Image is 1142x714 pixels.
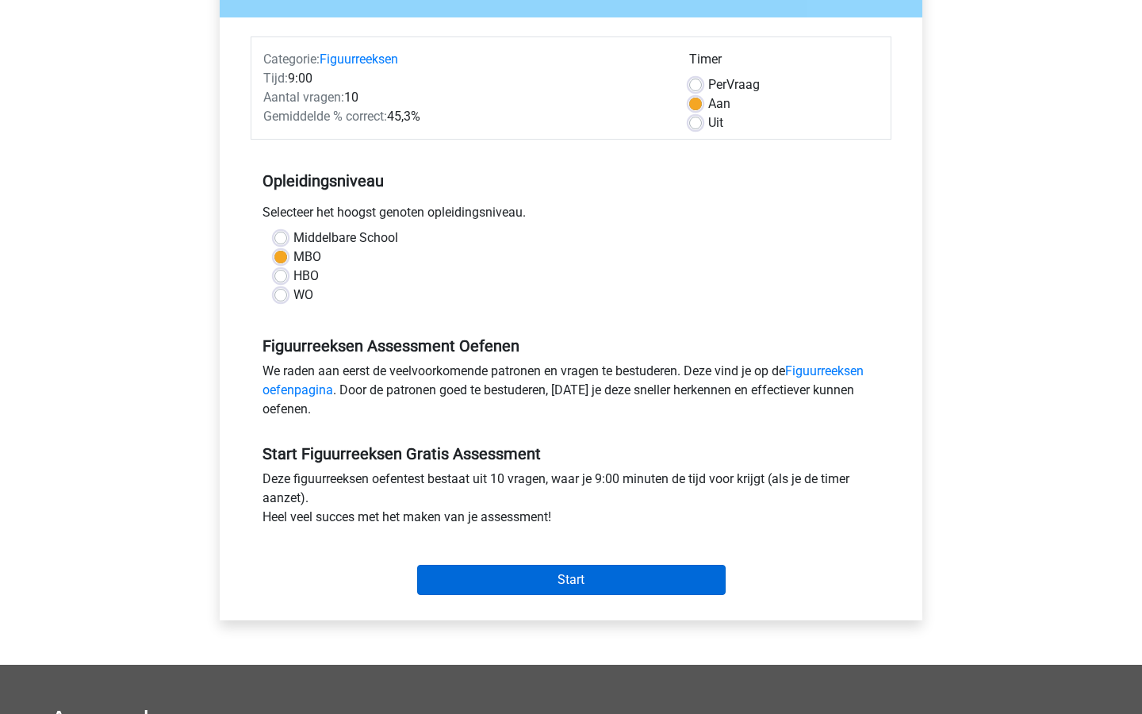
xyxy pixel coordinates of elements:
div: 45,3% [251,107,677,126]
h5: Opleidingsniveau [263,165,879,197]
div: 9:00 [251,69,677,88]
label: Middelbare School [293,228,398,248]
input: Start [417,565,726,595]
h5: Start Figuurreeksen Gratis Assessment [263,444,879,463]
span: Per [708,77,726,92]
span: Tijd: [263,71,288,86]
label: Uit [708,113,723,132]
div: We raden aan eerst de veelvoorkomende patronen en vragen te bestuderen. Deze vind je op de . Door... [251,362,891,425]
label: WO [293,286,313,305]
span: Gemiddelde % correct: [263,109,387,124]
span: Categorie: [263,52,320,67]
label: HBO [293,267,319,286]
label: MBO [293,248,321,267]
div: Timer [689,50,879,75]
a: Figuurreeksen [320,52,398,67]
label: Aan [708,94,730,113]
label: Vraag [708,75,760,94]
h5: Figuurreeksen Assessment Oefenen [263,336,879,355]
div: Deze figuurreeksen oefentest bestaat uit 10 vragen, waar je 9:00 minuten de tijd voor krijgt (als... [251,470,891,533]
span: Aantal vragen: [263,90,344,105]
div: 10 [251,88,677,107]
div: Selecteer het hoogst genoten opleidingsniveau. [251,203,891,228]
